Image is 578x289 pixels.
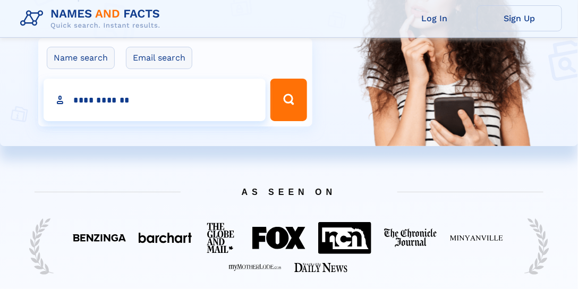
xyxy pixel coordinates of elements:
[19,174,559,210] span: AS SEEN ON
[47,47,115,69] label: Name search
[450,234,503,242] img: Featured on Minyanville
[384,228,437,248] img: Featured on The Chronicle Journal
[318,222,371,253] img: Featured on NCN
[205,220,240,256] img: Featured on The Globe And Mail
[392,5,477,31] a: Log In
[525,217,549,276] img: Trust Reef
[477,5,562,31] a: Sign Up
[16,4,169,33] img: Logo Names and Facts
[44,79,266,121] input: search input
[73,234,126,242] img: Featured on Benzinga
[252,227,305,249] img: Featured on FOX 40
[126,47,192,69] label: Email search
[294,263,347,273] img: Featured on Starkville Daily News
[270,79,307,121] button: Search Button
[139,233,192,243] img: Featured on BarChart
[228,264,282,271] img: Featured on My Mother Lode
